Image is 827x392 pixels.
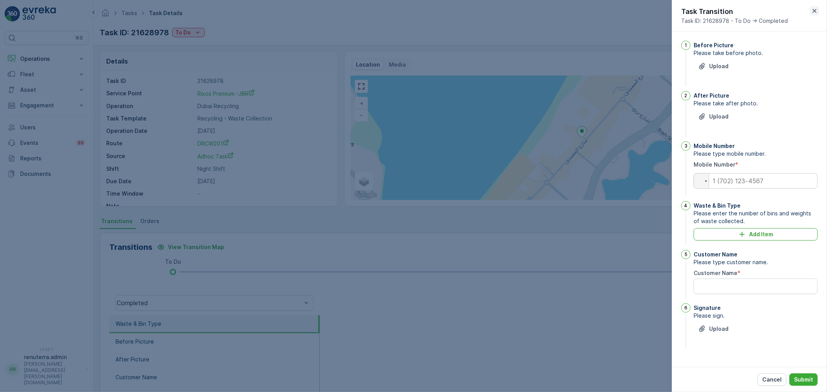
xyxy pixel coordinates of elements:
[694,202,741,210] p: Waste & Bin Type
[694,210,818,225] span: Please enter the number of bins and weights of waste collected.
[694,270,737,276] label: Customer Name
[709,113,729,120] p: Upload
[694,251,737,258] p: Customer Name
[794,376,813,383] p: Submit
[681,250,691,259] div: 5
[681,41,691,50] div: 1
[694,173,818,189] input: 1 (702) 123-4567
[709,62,729,70] p: Upload
[694,92,729,100] p: After Picture
[762,376,782,383] p: Cancel
[758,373,786,386] button: Cancel
[681,303,691,313] div: 6
[709,325,729,333] p: Upload
[681,201,691,210] div: 4
[694,312,818,320] span: Please sign.
[694,49,818,57] span: Please take before photo.
[694,100,818,107] span: Please take after photo.
[694,60,733,72] button: Upload File
[694,41,734,49] p: Before Picture
[694,110,733,123] button: Upload File
[681,6,788,17] p: Task Transition
[681,141,691,151] div: 3
[694,258,818,266] span: Please type customer name.
[694,142,735,150] p: Mobile Number
[694,323,733,335] button: Upload File
[749,230,773,238] p: Add Item
[694,304,721,312] p: Signature
[694,161,735,168] label: Mobile Number
[789,373,818,386] button: Submit
[681,17,788,25] span: Task ID: 21628978 - To Do -> Completed
[694,228,818,241] button: Add Item
[681,91,691,100] div: 2
[694,150,818,158] span: Please type mobile number.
